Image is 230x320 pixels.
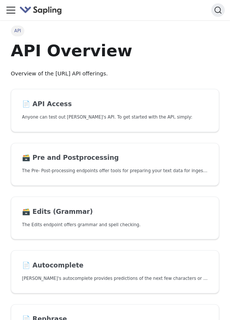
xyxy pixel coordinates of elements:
[11,41,219,61] h1: API Overview
[22,221,208,228] p: The Edits endpoint offers grammar and spell checking.
[211,3,225,17] button: Search (Command+K)
[5,5,17,16] button: Toggle navigation bar
[11,250,219,293] a: 📄️ Autocomplete[PERSON_NAME]'s autocomplete provides predictions of the next few characters or words
[22,275,208,282] p: Sapling's autocomplete provides predictions of the next few characters or words
[11,69,219,78] p: Overview of the [URL] API offerings.
[22,154,208,162] h2: Pre and Postprocessing
[20,5,65,16] a: Sapling.ai
[11,26,25,36] span: API
[11,89,219,132] a: 📄️ API AccessAnyone can test out [PERSON_NAME]'s API. To get started with the API, simply:
[22,261,208,270] h2: Autocomplete
[11,197,219,240] a: 🗃️ Edits (Grammar)The Edits endpoint offers grammar and spell checking.
[11,26,219,36] nav: Breadcrumbs
[22,114,208,121] p: Anyone can test out Sapling's API. To get started with the API, simply:
[22,208,208,216] h2: Edits (Grammar)
[22,167,208,174] p: The Pre- Post-processing endpoints offer tools for preparing your text data for ingestation as we...
[20,5,62,16] img: Sapling.ai
[11,143,219,186] a: 🗃️ Pre and PostprocessingThe Pre- Post-processing endpoints offer tools for preparing your text d...
[22,100,208,108] h2: API Access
